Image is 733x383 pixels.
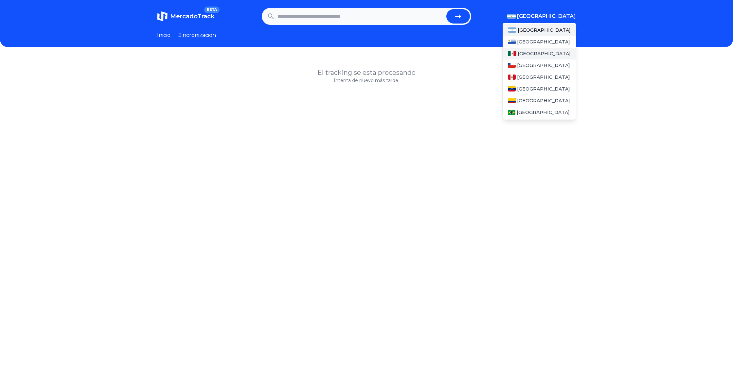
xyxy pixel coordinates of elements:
[157,31,170,39] a: Inicio
[508,27,516,33] img: Argentina
[518,27,571,33] span: [GEOGRAPHIC_DATA]
[517,86,570,92] span: [GEOGRAPHIC_DATA]
[507,12,576,20] button: [GEOGRAPHIC_DATA]
[157,11,168,22] img: MercadoTrack
[503,36,576,48] a: Uruguay[GEOGRAPHIC_DATA]
[508,86,516,92] img: Venezuela
[507,14,516,19] img: Argentina
[517,12,576,20] span: [GEOGRAPHIC_DATA]
[503,59,576,71] a: Chile[GEOGRAPHIC_DATA]
[157,11,214,22] a: MercadoTrackBETA
[157,77,576,84] p: Intenta de nuevo más tarde.
[157,68,576,77] h1: El tracking se esta procesando
[170,13,214,20] span: MercadoTrack
[508,75,516,80] img: Peru
[503,24,576,36] a: Argentina[GEOGRAPHIC_DATA]
[508,51,516,56] img: Mexico
[503,95,576,107] a: Colombia[GEOGRAPHIC_DATA]
[508,110,515,115] img: Brasil
[517,62,570,69] span: [GEOGRAPHIC_DATA]
[517,97,570,104] span: [GEOGRAPHIC_DATA]
[503,48,576,59] a: Mexico[GEOGRAPHIC_DATA]
[503,71,576,83] a: Peru[GEOGRAPHIC_DATA]
[517,109,570,116] span: [GEOGRAPHIC_DATA]
[508,98,516,103] img: Colombia
[518,50,571,57] span: [GEOGRAPHIC_DATA]
[178,31,216,39] a: Sincronizacion
[204,7,220,13] span: BETA
[508,39,516,44] img: Uruguay
[508,63,516,68] img: Chile
[517,39,570,45] span: [GEOGRAPHIC_DATA]
[503,83,576,95] a: Venezuela[GEOGRAPHIC_DATA]
[517,74,570,80] span: [GEOGRAPHIC_DATA]
[503,107,576,118] a: Brasil[GEOGRAPHIC_DATA]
